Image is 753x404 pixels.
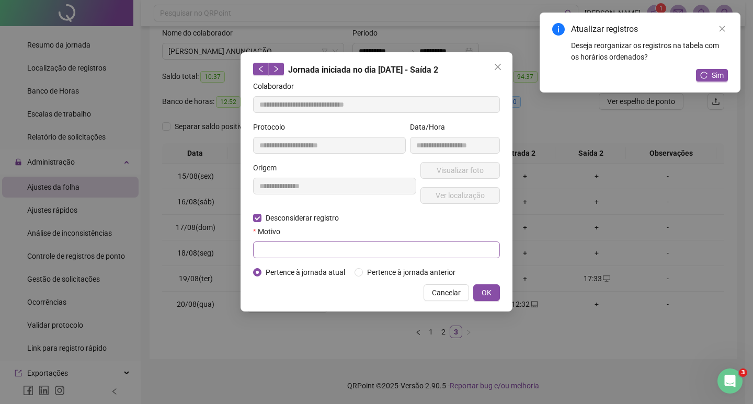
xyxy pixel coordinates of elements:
[410,121,452,133] label: Data/Hora
[571,23,728,36] div: Atualizar registros
[272,65,280,73] span: right
[473,284,500,301] button: OK
[420,162,500,179] button: Visualizar foto
[253,121,292,133] label: Protocolo
[739,368,747,377] span: 3
[718,25,726,32] span: close
[261,267,349,278] span: Pertence à jornada atual
[716,23,728,34] a: Close
[253,63,269,75] button: left
[261,212,343,224] span: Desconsiderar registro
[700,72,708,79] span: reload
[253,162,283,174] label: Origem
[696,69,728,82] button: Sim
[253,226,287,237] label: Motivo
[424,284,469,301] button: Cancelar
[482,287,492,298] span: OK
[432,287,461,298] span: Cancelar
[253,80,301,92] label: Colaborador
[363,267,460,278] span: Pertence à jornada anterior
[253,63,500,76] div: Jornada iniciada no dia [DATE] - Saída 2
[494,63,502,71] span: close
[489,59,506,75] button: Close
[257,65,265,73] span: left
[268,63,284,75] button: right
[420,187,500,204] button: Ver localização
[552,23,565,36] span: info-circle
[712,70,724,81] span: Sim
[717,368,743,394] iframe: Intercom live chat
[571,40,728,63] div: Deseja reorganizar os registros na tabela com os horários ordenados?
